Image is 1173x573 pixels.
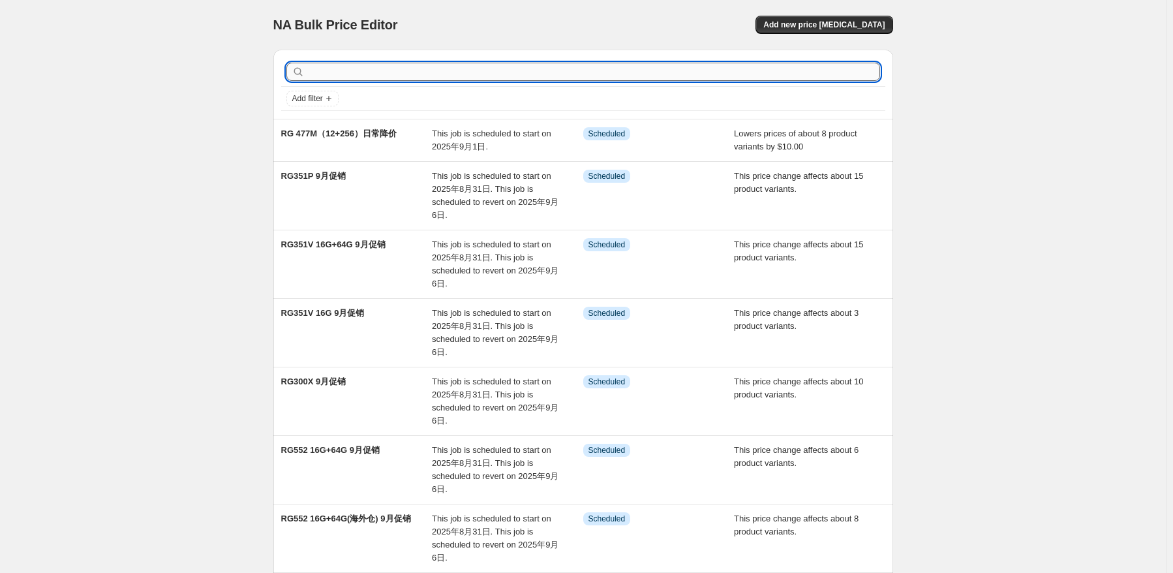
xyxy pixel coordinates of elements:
[281,129,397,138] span: RG 477M（12+256）日常降价
[588,171,626,181] span: Scheduled
[281,240,386,249] span: RG351V 16G+64G 9月促销
[588,308,626,318] span: Scheduled
[281,308,365,318] span: RG351V 16G 9月促销
[763,20,885,30] span: Add new price [MEDICAL_DATA]
[588,514,626,524] span: Scheduled
[281,445,380,455] span: RG552 16G+64G 9月促销
[588,377,626,387] span: Scheduled
[734,377,864,399] span: This price change affects about 10 product variants.
[281,171,346,181] span: RG351P 9月促销
[292,93,323,104] span: Add filter
[432,240,558,288] span: This job is scheduled to start on 2025年8月31日. This job is scheduled to revert on 2025年9月6日.
[734,129,857,151] span: Lowers prices of about 8 product variants by $10.00
[273,18,398,32] span: NA Bulk Price Editor
[734,514,859,536] span: This price change affects about 8 product variants.
[734,445,859,468] span: This price change affects about 6 product variants.
[734,240,864,262] span: This price change affects about 15 product variants.
[588,445,626,456] span: Scheduled
[286,91,339,106] button: Add filter
[432,445,558,494] span: This job is scheduled to start on 2025年8月31日. This job is scheduled to revert on 2025年9月6日.
[734,171,864,194] span: This price change affects about 15 product variants.
[734,308,859,331] span: This price change affects about 3 product variants.
[755,16,892,34] button: Add new price [MEDICAL_DATA]
[588,240,626,250] span: Scheduled
[281,377,346,386] span: RG300X 9月促销
[432,129,551,151] span: This job is scheduled to start on 2025年9月1日.
[432,377,558,426] span: This job is scheduled to start on 2025年8月31日. This job is scheduled to revert on 2025年9月6日.
[432,308,558,357] span: This job is scheduled to start on 2025年8月31日. This job is scheduled to revert on 2025年9月6日.
[432,514,558,563] span: This job is scheduled to start on 2025年8月31日. This job is scheduled to revert on 2025年9月6日.
[432,171,558,220] span: This job is scheduled to start on 2025年8月31日. This job is scheduled to revert on 2025年9月6日.
[281,514,411,523] span: RG552 16G+64G(海外仓) 9月促销
[588,129,626,139] span: Scheduled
